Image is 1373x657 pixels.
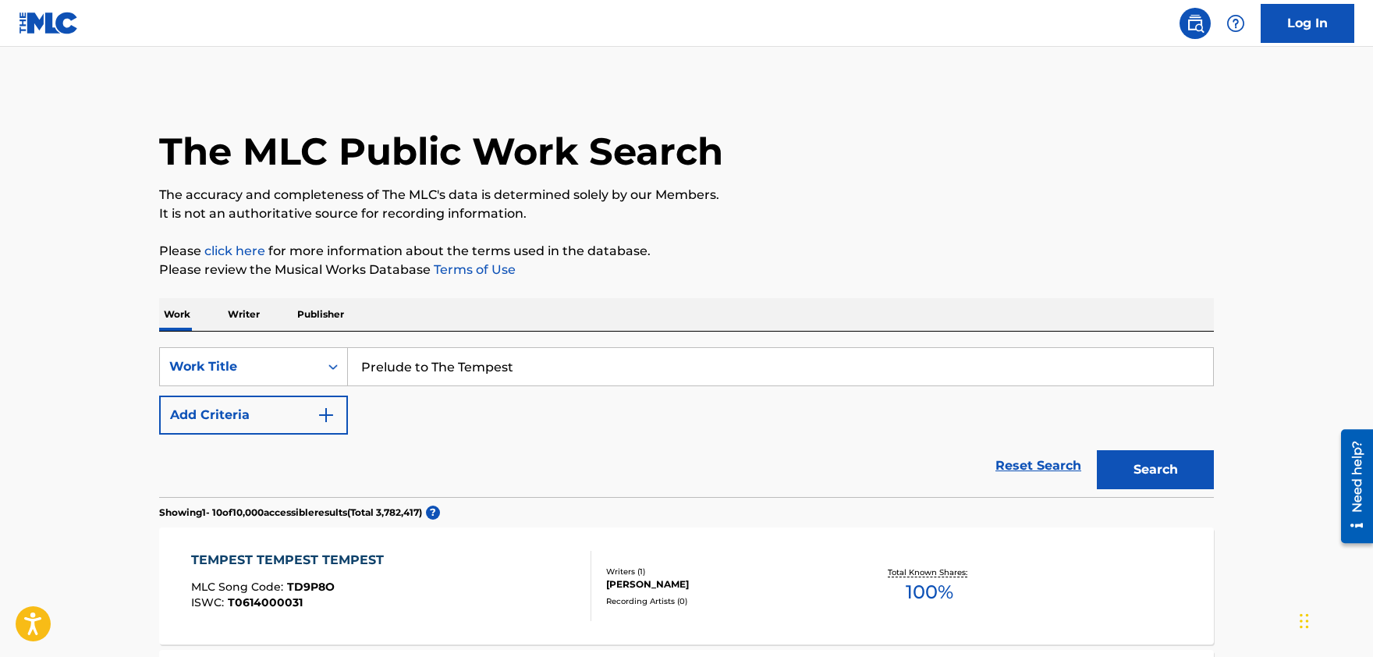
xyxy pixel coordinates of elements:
a: Terms of Use [431,262,516,277]
img: help [1226,14,1245,33]
div: Recording Artists ( 0 ) [606,595,842,607]
a: Public Search [1180,8,1211,39]
button: Search [1097,450,1214,489]
div: Work Title [169,357,310,376]
img: 9d2ae6d4665cec9f34b9.svg [317,406,335,424]
a: TEMPEST TEMPEST TEMPESTMLC Song Code:TD9P8OISWC:T0614000031Writers (1)[PERSON_NAME]Recording Arti... [159,527,1214,645]
span: T0614000031 [228,595,303,609]
p: Showing 1 - 10 of 10,000 accessible results (Total 3,782,417 ) [159,506,422,520]
p: It is not an authoritative source for recording information. [159,204,1214,223]
div: Help [1220,8,1251,39]
img: MLC Logo [19,12,79,34]
a: Log In [1261,4,1354,43]
h1: The MLC Public Work Search [159,128,723,175]
span: 100 % [906,578,953,606]
p: The accuracy and completeness of The MLC's data is determined solely by our Members. [159,186,1214,204]
a: Reset Search [988,449,1089,483]
a: click here [204,243,265,258]
p: Please review the Musical Works Database [159,261,1214,279]
p: Publisher [293,298,349,331]
div: [PERSON_NAME] [606,577,842,591]
span: ISWC : [191,595,228,609]
span: MLC Song Code : [191,580,287,594]
img: search [1186,14,1204,33]
span: ? [426,506,440,520]
p: Total Known Shares: [888,566,971,578]
p: Work [159,298,195,331]
div: Writers ( 1 ) [606,566,842,577]
iframe: Resource Center [1329,421,1373,551]
p: Please for more information about the terms used in the database. [159,242,1214,261]
button: Add Criteria [159,396,348,435]
form: Search Form [159,347,1214,497]
div: Drag [1300,598,1309,645]
iframe: Chat Widget [1295,582,1373,657]
span: TD9P8O [287,580,335,594]
div: TEMPEST TEMPEST TEMPEST [191,551,392,570]
p: Writer [223,298,264,331]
